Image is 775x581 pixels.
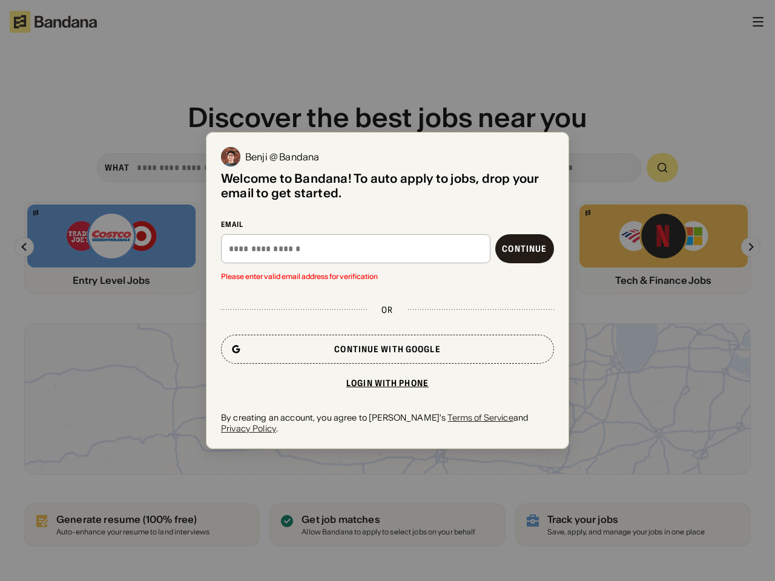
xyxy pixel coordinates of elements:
div: Email [221,220,554,229]
div: or [381,304,393,315]
div: By creating an account, you agree to [PERSON_NAME]'s and . [221,412,554,434]
div: Continue [502,245,547,253]
a: Terms of Service [447,412,513,423]
div: Login with phone [346,379,429,387]
img: Benji @ Bandana [221,147,240,166]
div: Welcome to Bandana! To auto apply to jobs, drop your email to get started. [221,171,554,200]
a: Privacy Policy [221,423,276,434]
div: Benji @ Bandana [245,152,319,162]
div: Continue with Google [334,345,440,353]
span: Please enter valid email address for verification [221,273,554,280]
